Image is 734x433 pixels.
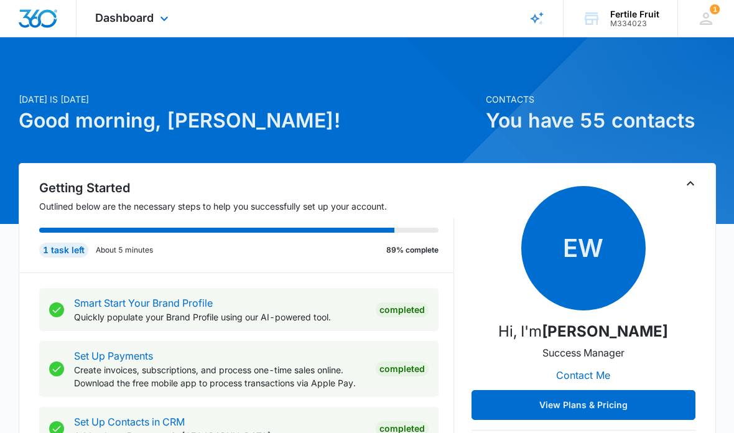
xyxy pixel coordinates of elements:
[472,390,695,420] button: View Plans & Pricing
[386,244,439,256] p: 89% complete
[542,322,668,340] strong: [PERSON_NAME]
[610,19,659,28] div: account id
[610,9,659,19] div: account name
[683,176,698,191] button: Toggle Collapse
[74,297,213,309] a: Smart Start Your Brand Profile
[96,244,153,256] p: About 5 minutes
[486,106,716,136] h1: You have 55 contacts
[74,350,153,362] a: Set Up Payments
[74,310,366,324] p: Quickly populate your Brand Profile using our AI-powered tool.
[710,4,720,14] div: notifications count
[19,93,478,106] p: [DATE] is [DATE]
[376,361,429,376] div: Completed
[521,186,646,310] span: EW
[486,93,716,106] p: Contacts
[74,416,185,428] a: Set Up Contacts in CRM
[39,243,88,258] div: 1 task left
[498,320,668,343] p: Hi, I'm
[544,360,623,390] button: Contact Me
[19,106,478,136] h1: Good morning, [PERSON_NAME]!
[39,179,454,197] h2: Getting Started
[74,363,366,389] p: Create invoices, subscriptions, and process one-time sales online. Download the free mobile app t...
[710,4,720,14] span: 1
[542,345,625,360] p: Success Manager
[39,200,454,213] p: Outlined below are the necessary steps to help you successfully set up your account.
[376,302,429,317] div: Completed
[95,11,154,24] span: Dashboard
